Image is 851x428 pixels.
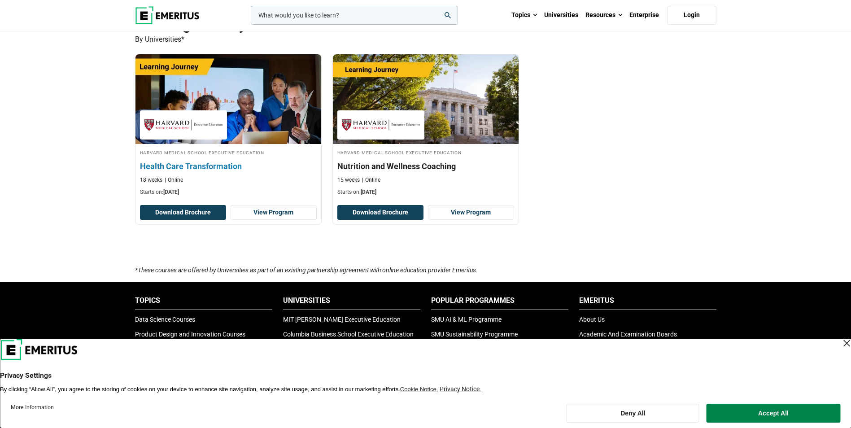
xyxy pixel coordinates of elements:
a: Product Design and Innovation Courses [135,331,245,338]
a: View Program [231,205,317,220]
h4: Harvard Medical School Executive Education [337,148,514,156]
p: Starts on: [140,188,317,196]
a: SMU AI & ML Programme [431,316,502,323]
p: Starts on: [337,188,514,196]
p: 18 weeks [140,176,162,184]
button: Download Brochure [337,205,423,220]
button: Download Brochure [140,205,226,220]
span: [DATE] [361,189,376,195]
a: Healthcare Course by Harvard Medical School Executive Education - September 4, 2025 Harvard Medic... [333,54,519,201]
a: Columbia Business School Executive Education [283,331,414,338]
a: Healthcare Course by Harvard Medical School Executive Education - August 14, 2025 Harvard Medical... [135,54,321,201]
p: Online [362,176,380,184]
a: MIT [PERSON_NAME] Executive Education [283,316,401,323]
input: woocommerce-product-search-field-0 [251,6,458,25]
a: SMU Sustainability Programme [431,331,518,338]
h4: Harvard Medical School Executive Education [140,148,317,156]
img: Harvard Medical School Executive Education [144,115,223,135]
p: 15 weeks [337,176,360,184]
span: [DATE] [163,189,179,195]
h3: Health Care Transformation [140,161,317,172]
a: About Us [579,316,605,323]
a: Data Science Courses [135,316,195,323]
img: Health Care Transformation | Online Healthcare Course [126,50,330,148]
p: Online [165,176,183,184]
i: *These courses are offered by Universities as part of an existing partnership agreement with onli... [135,266,478,274]
h3: Nutrition and Wellness Coaching [337,161,514,172]
a: View Program [428,205,514,220]
img: Nutrition and Wellness Coaching | Online Healthcare Course [333,54,519,144]
p: By Universities* [135,34,716,45]
img: Harvard Medical School Executive Education [342,115,420,135]
a: Login [667,6,716,25]
a: Academic And Examination Boards [579,331,677,338]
